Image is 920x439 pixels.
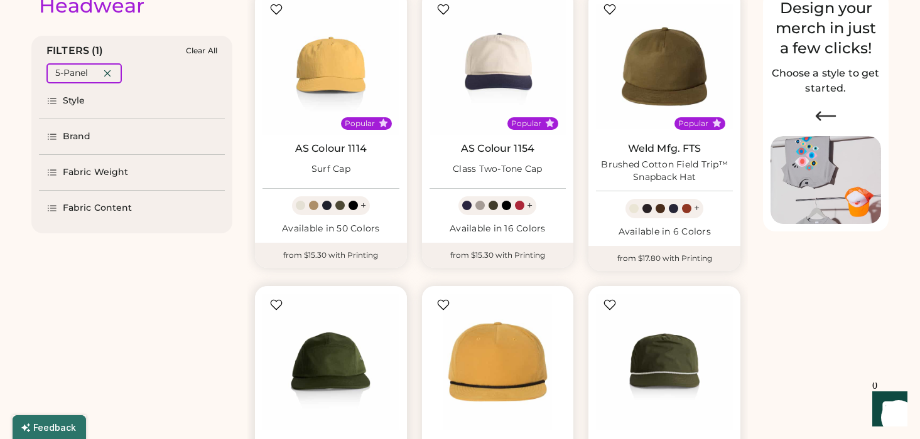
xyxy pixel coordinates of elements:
img: Richardson 256 Umpqua Snapback Cap [430,294,566,430]
div: Surf Cap [311,163,350,176]
div: Popular [511,119,541,129]
div: Fabric Content [63,202,132,214]
button: Popular Style [545,119,555,128]
div: 5-Panel [55,67,88,80]
a: Weld Mfg. FTS [628,142,701,155]
div: Fabric Weight [63,166,128,179]
img: AS Colour 1103 Finn Five Panel Cap [262,294,399,430]
div: from $17.80 with Printing [588,246,740,271]
a: AS Colour 1114 [295,142,367,155]
img: Image of Lisa Congdon Eye Print on T-Shirt and Hat [771,136,881,225]
h2: Choose a style to get started. [771,66,881,96]
div: Popular [345,119,375,129]
div: Class Two-Tone Cap [453,163,543,176]
button: Popular Style [712,119,722,128]
div: Popular [678,119,708,129]
div: Available in 16 Colors [430,223,566,235]
div: Available in 6 Colors [596,226,733,238]
div: + [694,201,700,215]
div: from $15.30 with Printing [422,243,574,268]
div: FILTERS (1) [46,43,104,58]
iframe: Front Chat [860,383,914,436]
div: from $15.30 with Printing [255,243,407,268]
div: + [527,199,533,213]
div: Clear All [186,46,217,55]
a: AS Colour 1154 [461,142,534,155]
div: Available in 50 Colors [262,223,399,235]
div: Brushed Cotton Field Trip™ Snapback Hat [596,159,733,184]
div: + [360,199,366,213]
img: AS Colour 1123 Surf Rope Cap [596,294,733,430]
button: Popular Style [379,119,388,128]
div: Style [63,95,85,107]
div: Brand [63,130,91,143]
